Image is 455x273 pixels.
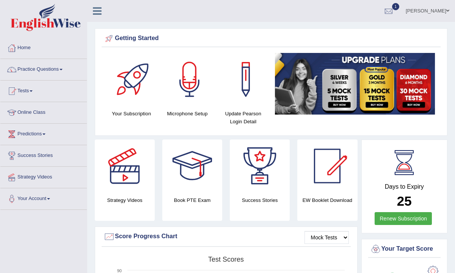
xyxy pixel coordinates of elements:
[0,188,87,207] a: Your Account
[370,244,439,255] div: Your Target Score
[397,194,412,208] b: 25
[117,268,122,273] text: 90
[392,3,400,10] span: 1
[0,81,87,99] a: Tests
[107,110,155,118] h4: Your Subscription
[163,110,211,118] h4: Microphone Setup
[0,102,87,121] a: Online Class
[95,196,155,204] h4: Strategy Videos
[162,196,222,204] h4: Book PTE Exam
[370,183,439,190] h4: Days to Expiry
[297,196,357,204] h4: EW Booklet Download
[219,110,267,126] h4: Update Pearson Login Detail
[104,33,439,44] div: Getting Started
[0,145,87,164] a: Success Stories
[208,256,244,263] tspan: Test scores
[375,212,432,225] a: Renew Subscription
[104,231,349,242] div: Score Progress Chart
[275,53,435,115] img: small5.jpg
[0,124,87,143] a: Predictions
[0,37,87,56] a: Home
[0,167,87,186] a: Strategy Videos
[0,59,87,78] a: Practice Questions
[230,196,290,204] h4: Success Stories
